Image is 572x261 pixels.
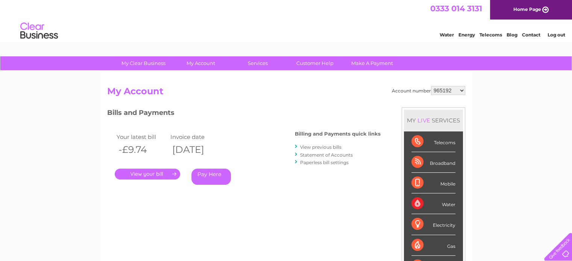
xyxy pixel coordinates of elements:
a: Services [227,56,289,70]
a: . [115,169,180,180]
div: Gas [411,235,455,256]
a: Statement of Accounts [300,152,353,158]
a: Pay Here [191,169,231,185]
h2: My Account [107,86,465,100]
div: Water [411,193,455,214]
th: [DATE] [168,142,223,157]
a: 0333 014 3131 [430,4,482,13]
a: Paperless bill settings [300,160,349,165]
h4: Billing and Payments quick links [295,131,381,137]
div: Electricity [411,214,455,235]
a: Customer Help [284,56,346,70]
th: -£9.74 [115,142,169,157]
a: Make A Payment [341,56,403,70]
div: Telecoms [411,131,455,152]
div: Broadband [411,152,455,173]
div: LIVE [416,117,432,124]
img: logo.png [20,20,58,42]
h3: Bills and Payments [107,107,381,121]
a: Water [440,32,454,38]
div: Clear Business is a trading name of Verastar Limited (registered in [GEOGRAPHIC_DATA] No. 3667643... [109,4,464,36]
a: My Account [170,56,232,70]
a: My Clear Business [112,56,174,70]
div: MY SERVICES [404,110,463,131]
a: Log out [547,32,565,38]
td: Invoice date [168,132,223,142]
a: Contact [522,32,540,38]
div: Account number [392,86,465,95]
a: Telecoms [479,32,502,38]
a: Blog [507,32,517,38]
a: View previous bills [300,144,341,150]
td: Your latest bill [115,132,169,142]
div: Mobile [411,173,455,193]
a: Energy [458,32,475,38]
